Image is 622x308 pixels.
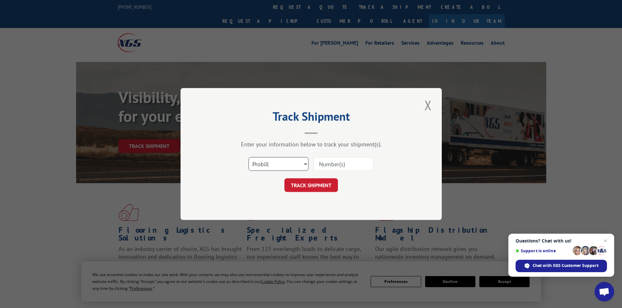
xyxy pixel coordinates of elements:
[595,282,614,301] a: Open chat
[516,248,570,253] span: Support is online
[516,238,607,243] span: Questions? Chat with us!
[516,260,607,272] span: Chat with XGS Customer Support
[213,112,409,124] h2: Track Shipment
[533,263,598,269] span: Chat with XGS Customer Support
[213,140,409,148] div: Enter your information below to track your shipment(s).
[284,178,338,192] button: TRACK SHIPMENT
[423,96,434,114] button: Close modal
[313,157,374,171] input: Number(s)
